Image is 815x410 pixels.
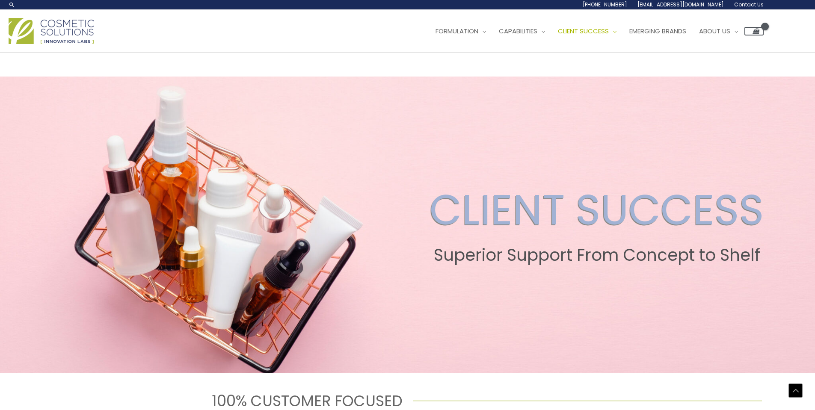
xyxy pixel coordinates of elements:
span: Capabilities [499,27,537,35]
a: Search icon link [9,1,15,8]
span: Client Success [558,27,609,35]
span: Formulation [436,27,478,35]
span: About Us [699,27,730,35]
nav: Site Navigation [423,18,764,44]
a: Formulation [429,18,492,44]
h2: CLIENT SUCCESS [430,185,764,235]
a: Emerging Brands [623,18,693,44]
a: About Us [693,18,744,44]
img: Cosmetic Solutions Logo [9,18,94,44]
a: Capabilities [492,18,551,44]
span: [PHONE_NUMBER] [583,1,627,8]
a: View Shopping Cart, empty [744,27,764,35]
h2: Superior Support From Concept to Shelf [430,245,764,265]
a: Client Success [551,18,623,44]
span: [EMAIL_ADDRESS][DOMAIN_NAME] [637,1,724,8]
span: Emerging Brands [629,27,686,35]
span: Contact Us [734,1,764,8]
